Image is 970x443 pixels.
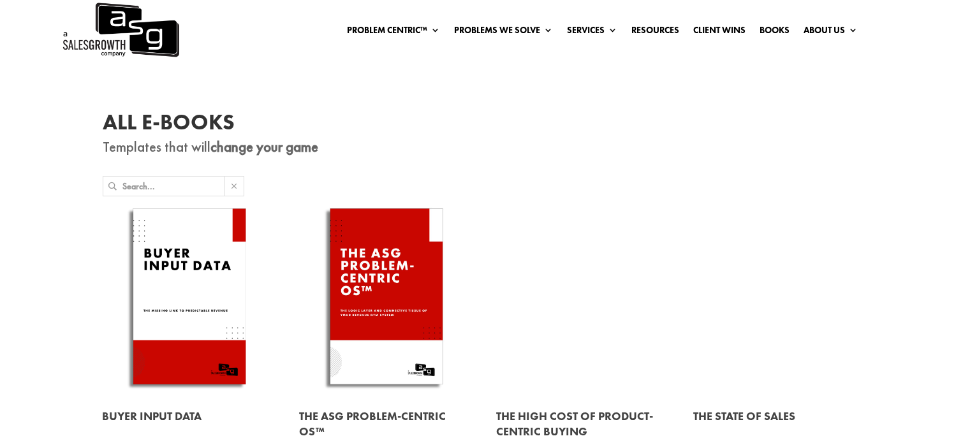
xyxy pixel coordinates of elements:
[454,25,553,40] a: Problems We Solve
[804,25,858,40] a: About Us
[122,177,224,196] input: Search...
[567,25,617,40] a: Services
[693,25,746,40] a: Client Wins
[760,25,790,40] a: Books
[103,140,868,155] p: Templates that will
[103,112,868,140] h1: All E-Books
[210,137,318,156] strong: change your game
[347,25,440,40] a: Problem Centric™
[631,25,679,40] a: Resources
